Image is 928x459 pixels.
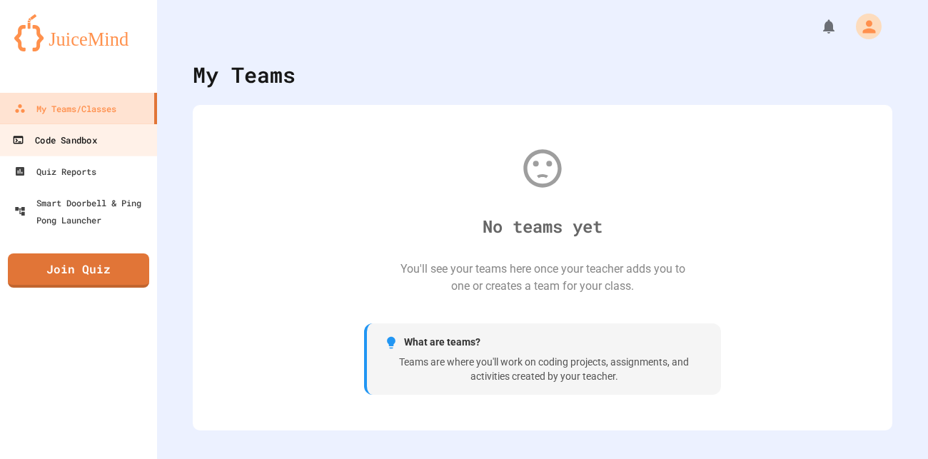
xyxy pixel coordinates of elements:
div: Quiz Reports [14,163,96,180]
div: Code Sandbox [12,131,96,149]
div: My Teams/Classes [14,100,116,117]
div: Smart Doorbell & Ping Pong Launcher [14,194,151,228]
div: My Teams [193,59,296,91]
div: No teams yet [483,213,602,239]
a: Join Quiz [8,253,149,288]
div: My Account [841,10,885,43]
div: You'll see your teams here once your teacher adds you to one or creates a team for your class. [400,261,685,295]
span: What are teams? [404,335,480,350]
div: Teams are where you'll work on coding projects, assignments, and activities created by your teacher. [384,355,704,383]
img: logo-orange.svg [14,14,143,51]
div: My Notifications [794,14,841,39]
